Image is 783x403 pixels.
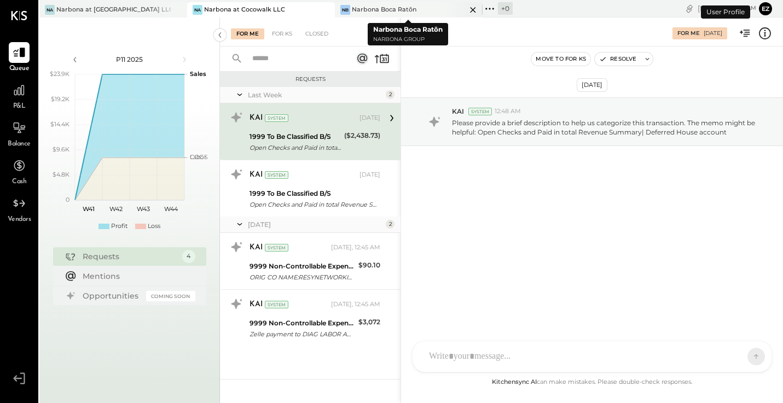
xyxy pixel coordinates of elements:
[50,70,69,78] text: $23.9K
[225,75,395,83] div: Requests
[248,220,383,229] div: [DATE]
[83,205,95,213] text: W41
[56,5,171,14] div: Narbona at [GEOGRAPHIC_DATA] LLC
[250,329,355,340] div: Zelle payment to DIAG LABOR AND GUARANTEE CORP JPM99bp4ffmm
[331,243,380,252] div: [DATE], 12:45 AM
[231,28,264,39] div: For Me
[148,222,160,231] div: Loss
[1,155,38,187] a: Cash
[83,251,177,262] div: Requests
[759,2,772,15] button: Ez
[701,5,750,19] div: User Profile
[83,271,190,282] div: Mentions
[51,95,69,103] text: $19.2K
[265,171,288,179] div: System
[164,205,178,213] text: W44
[344,130,380,141] div: ($2,438.73)
[352,5,416,14] div: Narbona Boca Ratōn
[468,108,492,115] div: System
[248,90,383,100] div: Last Week
[250,261,355,272] div: 9999 Non-Controllable Expenses:Other Income and Expenses:To Be Classified P&L
[193,5,202,15] div: Na
[1,80,38,112] a: P&L
[50,120,69,128] text: $14.4K
[250,242,263,253] div: KAI
[83,290,141,301] div: Opportunities
[8,139,31,149] span: Balance
[359,114,380,122] div: [DATE]
[250,299,263,310] div: KAI
[190,153,206,161] text: Labor
[250,188,377,199] div: 1999 To Be Classified B/S
[373,35,443,44] p: Narbona Group
[53,171,69,178] text: $4.8K
[498,2,513,15] div: + 0
[66,196,69,203] text: 0
[1,193,38,225] a: Vendors
[13,102,26,112] span: P&L
[8,215,31,225] span: Vendors
[109,205,123,213] text: W42
[300,28,334,39] div: Closed
[83,55,176,64] div: P11 2025
[250,113,263,124] div: KAI
[53,145,69,153] text: $9.6K
[265,114,288,122] div: System
[250,142,341,153] div: Open Checks and Paid in total Revenue Summary| Deferred House account
[45,5,55,15] div: Na
[495,107,521,116] span: 12:48 AM
[190,70,206,78] text: Sales
[684,3,695,14] div: copy link
[12,177,26,187] span: Cash
[704,30,722,37] div: [DATE]
[9,64,30,74] span: Queue
[250,272,355,283] div: ORIG CO NAME:RESYNETWORKINC ORIG ID:XXXXXX8598 DESC DATE: CO ENTRY DESCR:RESYNETWORSEC:WEB TRACE#...
[111,222,127,231] div: Profit
[265,301,288,308] div: System
[386,220,395,229] div: 2
[340,5,350,15] div: NB
[182,250,195,263] div: 4
[452,107,464,116] span: KAI
[204,5,285,14] div: Narbona at Cocowalk LLC
[331,300,380,309] div: [DATE], 12:45 AM
[1,118,38,149] a: Balance
[531,52,590,66] button: Move to for ks
[250,170,263,180] div: KAI
[373,25,443,33] b: Narbona Boca Ratōn
[146,291,195,301] div: Coming Soon
[577,78,607,92] div: [DATE]
[698,3,756,14] div: [DATE]
[1,42,38,74] a: Queue
[250,131,341,142] div: 1999 To Be Classified B/S
[747,4,756,12] span: am
[723,3,745,14] span: 9 : 07
[595,52,641,66] button: Resolve
[358,260,380,271] div: $90.10
[359,171,380,179] div: [DATE]
[137,205,150,213] text: W43
[265,244,288,252] div: System
[358,317,380,328] div: $3,072
[250,318,355,329] div: 9999 Non-Controllable Expenses:Other Income and Expenses:To Be Classified P&L
[266,28,298,39] div: For KS
[677,30,700,37] div: For Me
[452,118,758,137] p: Please provide a brief description to help us categorize this transaction. The memo might be help...
[386,90,395,99] div: 2
[250,199,377,210] div: Open Checks and Paid in total Revenue Summary| Deferred House account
